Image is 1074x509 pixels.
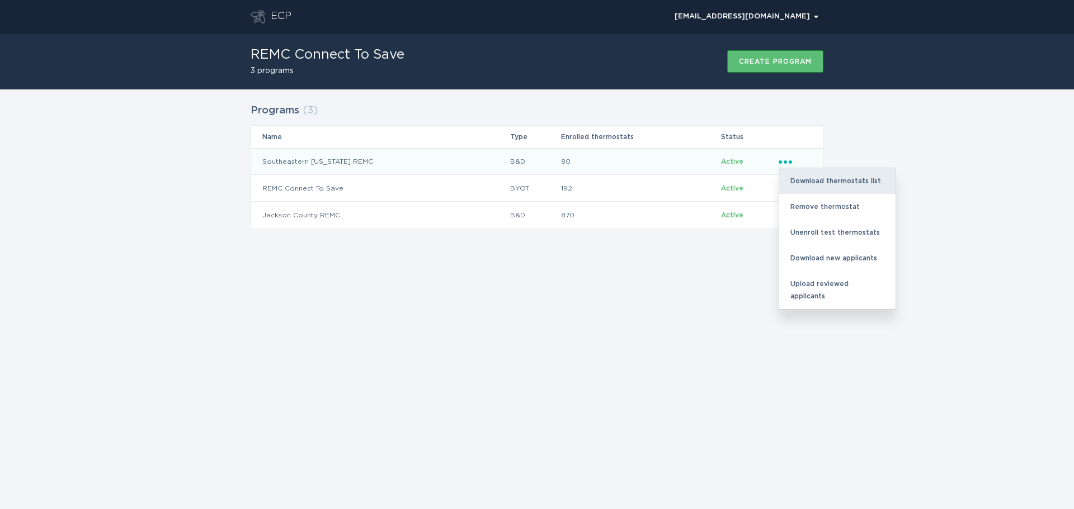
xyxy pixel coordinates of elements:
[251,126,510,148] th: Name
[251,175,823,202] tr: 018c80e21b074e1dbea556059b7490ca
[670,8,823,25] div: Popover menu
[779,194,896,220] div: Remove thermostat
[251,10,265,23] button: Go to dashboard
[721,212,743,218] span: Active
[510,148,560,175] td: B&D
[251,126,823,148] tr: Table Headers
[560,148,720,175] td: 80
[560,202,720,229] td: 870
[779,271,896,309] div: Upload reviewed applicants
[727,50,823,73] button: Create program
[675,13,818,20] div: [EMAIL_ADDRESS][DOMAIN_NAME]
[779,168,896,194] div: Download thermostats list
[251,148,823,175] tr: 8d39f132379942f0b532d88d79a4e65e
[779,245,896,271] div: Download new applicants
[303,106,318,116] span: ( 3 )
[560,126,720,148] th: Enrolled thermostats
[510,175,560,202] td: BYOT
[721,185,743,192] span: Active
[251,148,510,175] td: Southeastern [US_STATE] REMC
[779,220,896,245] div: Unenroll test thermostats
[720,126,778,148] th: Status
[670,8,823,25] button: Open user account details
[251,175,510,202] td: REMC Connect To Save
[251,101,299,121] h2: Programs
[739,58,812,65] div: Create program
[510,202,560,229] td: B&D
[251,202,510,229] td: Jackson County REMC
[251,48,404,61] h1: REMC Connect To Save
[560,175,720,202] td: 192
[271,10,291,23] div: ECP
[251,67,404,75] h2: 3 programs
[721,158,743,165] span: Active
[251,202,823,229] tr: 623e49714aa345e18753b5ad16d90363
[510,126,560,148] th: Type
